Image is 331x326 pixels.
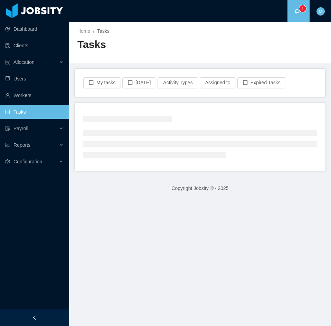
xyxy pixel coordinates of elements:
[5,105,64,119] a: icon: profileTasks
[237,77,286,88] button: icon: borderExpired Tasks
[294,9,299,13] i: icon: bell
[122,77,156,88] button: icon: border[DATE]
[5,126,10,131] i: icon: file-protect
[319,7,323,16] span: M
[5,60,10,65] i: icon: solution
[69,176,331,200] footer: Copyright Jobsity © - 2025
[97,28,110,34] span: Tasks
[299,5,306,12] sup: 1
[13,126,28,131] span: Payroll
[200,77,236,88] button: Assigned to
[5,88,64,102] a: icon: userWorkers
[5,72,64,86] a: icon: robotUsers
[13,142,30,148] span: Reports
[5,159,10,164] i: icon: setting
[5,22,64,36] a: icon: pie-chartDashboard
[5,143,10,147] i: icon: line-chart
[83,77,121,88] button: icon: borderMy tasks
[77,28,90,34] a: Home
[77,38,200,52] h2: Tasks
[302,5,304,12] p: 1
[5,39,64,52] a: icon: auditClients
[158,77,198,88] button: Activity Types
[93,28,94,34] span: /
[13,159,42,164] span: Configuration
[13,59,35,65] span: Allocation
